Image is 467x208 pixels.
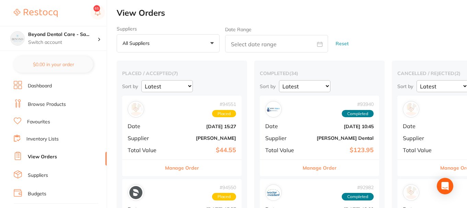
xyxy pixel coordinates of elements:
[342,101,374,107] span: # 93940
[26,136,59,143] a: Inventory Lists
[122,40,152,46] p: All suppliers
[117,34,220,53] button: All suppliers
[14,9,58,17] img: Restocq Logo
[128,147,162,153] span: Total Value
[27,119,50,125] a: Favourites
[212,185,236,190] span: # 94550
[303,160,337,176] button: Manage Order
[260,70,379,76] h2: completed ( 34 )
[212,101,236,107] span: # 94551
[225,27,252,32] label: Date Range
[305,147,374,154] b: $123.95
[267,103,280,116] img: Erskine Dental
[128,123,162,129] span: Date
[28,154,57,160] a: View Orders
[437,178,453,194] div: Open Intercom Messenger
[28,101,66,108] a: Browse Products
[260,83,276,89] p: Sort by
[334,35,351,53] button: Reset
[305,135,374,141] b: [PERSON_NAME] Dental
[212,193,236,200] span: Placed
[397,83,413,89] p: Sort by
[122,83,138,89] p: Sort by
[128,135,162,141] span: Supplier
[117,26,220,32] label: Suppliers
[342,185,374,190] span: # 92982
[167,135,236,141] b: [PERSON_NAME]
[28,31,97,38] h4: Beyond Dental Care - Sandstone Point
[342,193,374,200] span: Completed
[342,110,374,118] span: Completed
[405,103,418,116] img: Adam Dental
[305,124,374,129] b: [DATE] 10:45
[122,96,242,176] div: Henry Schein Halas#94551PlacedDate[DATE] 15:27Supplier[PERSON_NAME]Total Value$44.55Manage Order
[212,110,236,118] span: Placed
[403,123,437,129] span: Date
[129,103,142,116] img: Henry Schein Halas
[129,186,142,199] img: Dentsply Sirona
[403,135,437,141] span: Supplier
[225,35,328,52] input: Select date range
[28,191,46,197] a: Budgets
[167,124,236,129] b: [DATE] 15:27
[265,123,300,129] span: Date
[165,160,199,176] button: Manage Order
[265,135,300,141] span: Supplier
[11,32,24,45] img: Beyond Dental Care - Sandstone Point
[167,147,236,154] b: $44.55
[267,186,280,199] img: Ivoclar Vivadent
[28,172,48,179] a: Suppliers
[122,70,242,76] h2: placed / accepted ( 7 )
[403,147,437,153] span: Total Value
[405,186,418,199] img: Adam Dental
[28,39,97,46] p: Switch account
[28,83,52,89] a: Dashboard
[14,56,93,73] button: $0.00 in your order
[14,5,58,21] a: Restocq Logo
[117,8,467,18] h2: View Orders
[265,147,300,153] span: Total Value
